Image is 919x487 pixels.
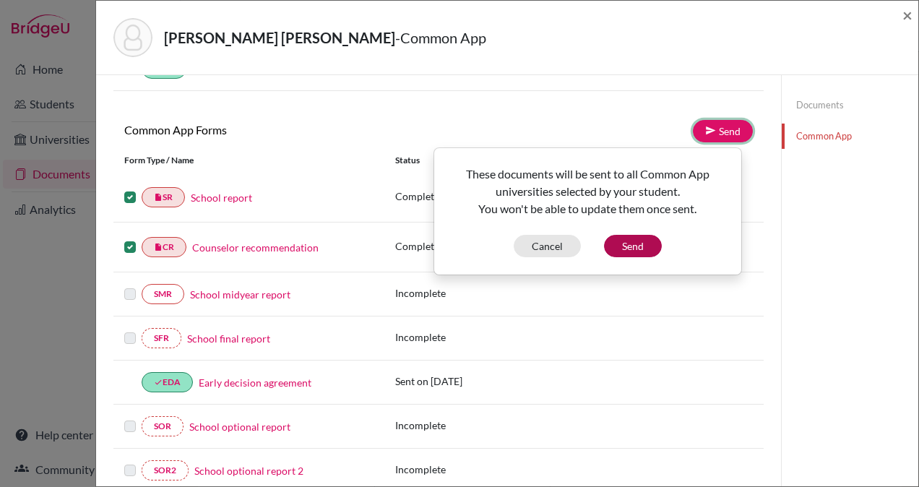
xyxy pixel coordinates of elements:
[446,165,730,217] p: These documents will be sent to all Common App universities selected by your student. You won't b...
[199,375,311,390] a: Early decision agreement
[194,463,303,478] a: School optional report 2
[142,416,184,436] a: SOR
[187,331,270,346] a: School final report
[142,187,185,207] a: insert_drive_fileSR
[902,7,912,24] button: Close
[142,284,184,304] a: SMR
[142,237,186,257] a: insert_drive_fileCR
[164,29,395,46] strong: [PERSON_NAME] [PERSON_NAME]
[113,154,384,167] div: Form Type / Name
[395,29,486,46] span: - Common App
[191,190,252,205] a: School report
[902,4,912,25] span: ×
[693,120,753,142] a: Send
[395,329,544,345] p: Incomplete
[395,462,544,477] p: Incomplete
[154,243,163,251] i: insert_drive_file
[395,418,544,433] p: Incomplete
[154,193,163,202] i: insert_drive_file
[782,92,918,118] a: Documents
[142,372,193,392] a: doneEDA
[395,374,544,389] p: Sent on [DATE]
[154,378,163,387] i: done
[192,240,319,255] a: Counselor recommendation
[189,419,290,434] a: School optional report
[395,285,544,301] p: Incomplete
[604,235,662,257] button: Send
[190,287,290,302] a: School midyear report
[142,328,181,348] a: SFR
[433,147,742,275] div: Send
[113,123,439,137] h6: Common App Forms
[395,189,544,204] p: Complete
[142,460,189,480] a: SOR2
[395,238,544,254] p: Complete
[395,154,544,167] div: Status
[782,124,918,149] a: Common App
[514,235,581,257] button: Cancel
